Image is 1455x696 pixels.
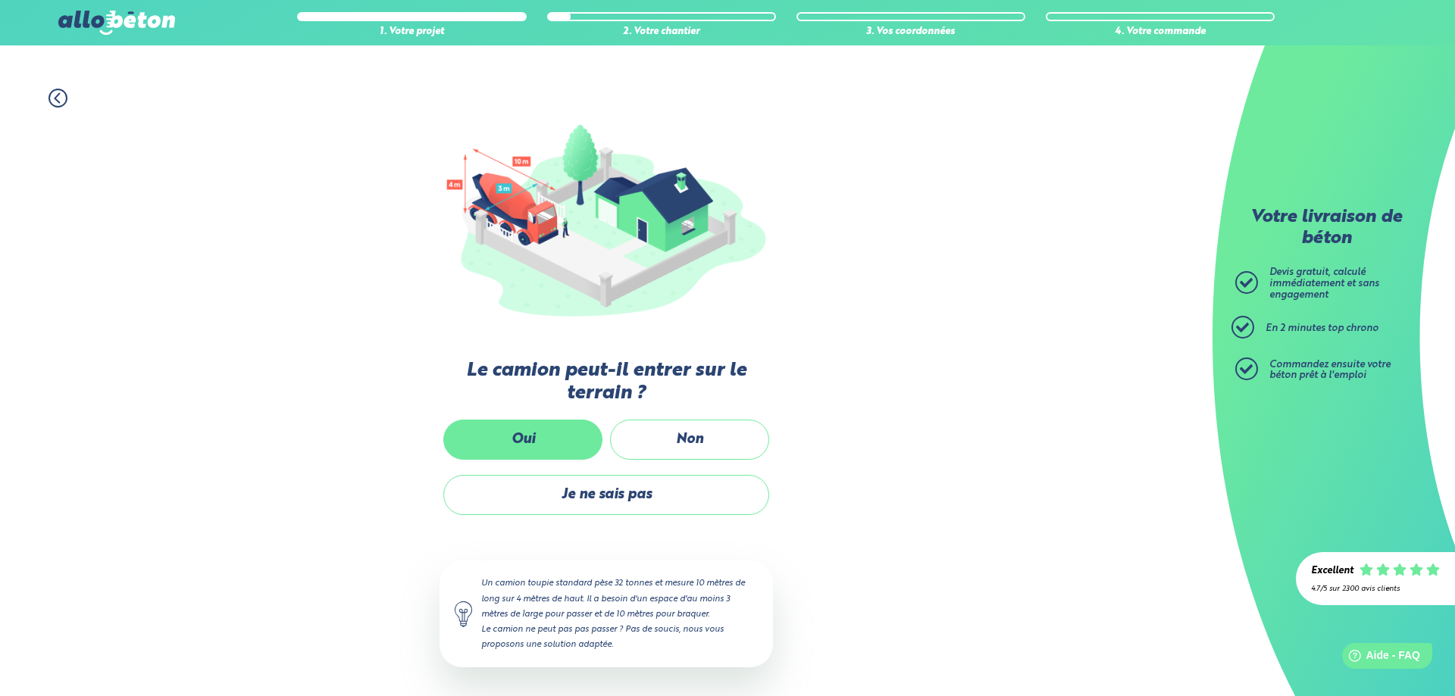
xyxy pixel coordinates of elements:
div: 3. Vos coordonnées [796,27,1025,38]
div: 4. Votre commande [1046,27,1275,38]
label: Oui [443,420,602,460]
div: 1. Votre projet [297,27,526,38]
label: Le camion peut-il entrer sur le terrain ? [440,360,773,404]
iframe: Help widget launcher [1320,637,1438,679]
div: 2. Votre chantier [547,27,776,38]
label: Je ne sais pas [443,475,769,515]
label: Non [610,420,769,460]
img: allobéton [58,11,175,35]
div: Un camion toupie standard pèse 32 tonnes et mesure 10 mètres de long sur 4 mètres de haut. Il a b... [440,560,773,667]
